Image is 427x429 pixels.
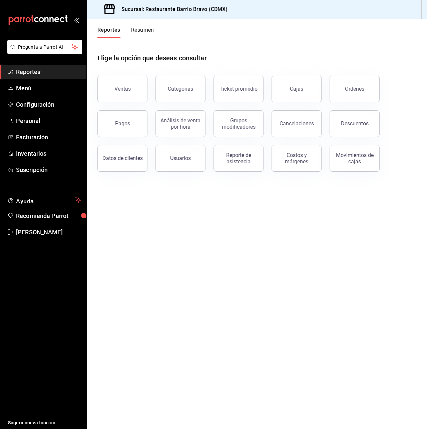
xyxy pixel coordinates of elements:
[330,110,380,137] button: Descuentos
[168,86,193,92] div: Categorías
[16,133,81,142] span: Facturación
[334,152,375,165] div: Movimientos de cajas
[341,120,369,127] div: Descuentos
[213,76,264,102] button: Ticket promedio
[16,228,81,237] span: [PERSON_NAME]
[16,116,81,125] span: Personal
[97,145,147,172] button: Datos de clientes
[16,149,81,158] span: Inventarios
[213,145,264,172] button: Reporte de asistencia
[220,86,258,92] div: Ticket promedio
[345,86,364,92] div: Órdenes
[280,120,314,127] div: Cancelaciones
[272,76,322,102] button: Cajas
[102,155,143,161] div: Datos de clientes
[114,86,131,92] div: Ventas
[276,152,317,165] div: Costos y márgenes
[16,211,81,220] span: Recomienda Parrot
[213,110,264,137] button: Grupos modificadores
[97,76,147,102] button: Ventas
[272,110,322,137] button: Cancelaciones
[330,76,380,102] button: Órdenes
[16,165,81,174] span: Suscripción
[170,155,191,161] div: Usuarios
[160,117,201,130] div: Análisis de venta por hora
[8,419,81,426] span: Sugerir nueva función
[116,5,228,13] h3: Sucursal: Restaurante Barrio Bravo (CDMX)
[290,86,303,92] div: Cajas
[131,27,154,38] button: Resumen
[97,110,147,137] button: Pagos
[218,152,259,165] div: Reporte de asistencia
[155,76,205,102] button: Categorías
[16,67,81,76] span: Reportes
[5,48,82,55] a: Pregunta a Parrot AI
[97,27,120,38] button: Reportes
[16,100,81,109] span: Configuración
[155,145,205,172] button: Usuarios
[16,196,72,204] span: Ayuda
[218,117,259,130] div: Grupos modificadores
[115,120,130,127] div: Pagos
[97,27,154,38] div: navigation tabs
[16,84,81,93] span: Menú
[272,145,322,172] button: Costos y márgenes
[97,53,207,63] h1: Elige la opción que deseas consultar
[155,110,205,137] button: Análisis de venta por hora
[18,44,72,51] span: Pregunta a Parrot AI
[7,40,82,54] button: Pregunta a Parrot AI
[330,145,380,172] button: Movimientos de cajas
[73,17,79,23] button: open_drawer_menu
